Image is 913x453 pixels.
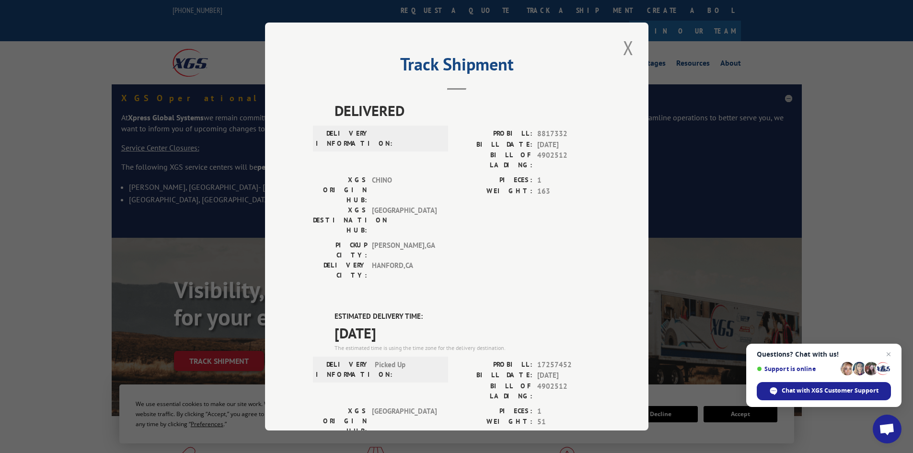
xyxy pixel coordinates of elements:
span: Questions? Chat with us! [757,350,891,358]
label: PROBILL: [457,128,532,139]
span: 1 [537,406,601,417]
button: Close modal [620,35,636,61]
label: DELIVERY INFORMATION: [316,128,370,149]
label: PICKUP CITY: [313,240,367,260]
span: 1 [537,175,601,186]
span: Picked Up [375,360,439,380]
label: PIECES: [457,406,532,417]
label: DELIVERY INFORMATION: [316,360,370,380]
span: 4902512 [537,381,601,401]
label: XGS ORIGIN HUB: [313,406,367,436]
div: The estimated time is using the time zone for the delivery destination. [335,344,601,352]
span: 8817332 [537,128,601,139]
label: XGS ORIGIN HUB: [313,175,367,205]
label: BILL OF LADING: [457,150,532,170]
span: 4902512 [537,150,601,170]
h2: Track Shipment [313,58,601,76]
label: XGS DESTINATION HUB: [313,205,367,235]
label: DELIVERY CITY: [313,260,367,280]
span: [DATE] [537,370,601,381]
label: BILL DATE: [457,139,532,151]
span: [GEOGRAPHIC_DATA] [372,205,437,235]
label: PIECES: [457,175,532,186]
span: Chat with XGS Customer Support [757,382,891,400]
label: BILL DATE: [457,370,532,381]
span: CHINO [372,175,437,205]
span: [DATE] [335,322,601,344]
span: Chat with XGS Customer Support [782,386,878,395]
span: HANFORD , CA [372,260,437,280]
span: Support is online [757,365,837,372]
label: ESTIMATED DELIVERY TIME: [335,311,601,322]
span: [GEOGRAPHIC_DATA] [372,406,437,436]
span: DELIVERED [335,100,601,121]
a: Open chat [873,415,901,443]
span: [DATE] [537,139,601,151]
label: WEIGHT: [457,417,532,428]
span: 51 [537,417,601,428]
label: WEIGHT: [457,186,532,197]
span: 17257452 [537,360,601,371]
label: BILL OF LADING: [457,381,532,401]
span: [PERSON_NAME] , GA [372,240,437,260]
label: PROBILL: [457,360,532,371]
span: 163 [537,186,601,197]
